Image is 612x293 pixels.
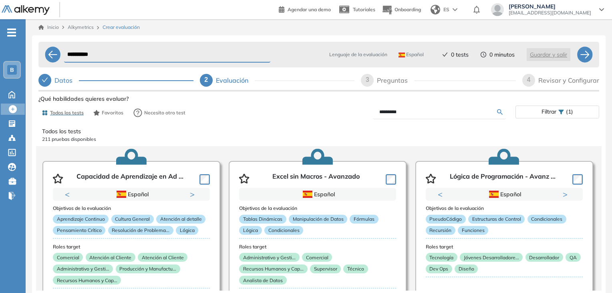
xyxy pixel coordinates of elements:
[239,206,396,211] h3: Objetivos de la evaluación
[116,265,180,273] p: Producción y Manufactu...
[343,265,368,273] p: Técnico
[50,109,84,116] span: Todos los tests
[138,253,187,262] p: Atención al Cliente
[563,190,571,198] button: Next
[438,190,446,198] button: Previous
[527,76,531,83] span: 4
[460,253,523,262] p: Jóvenes Desarrolladore...
[566,253,580,262] p: QA
[42,77,48,83] span: check
[102,109,123,116] span: Favoritos
[454,190,555,199] div: Español
[509,10,591,16] span: [EMAIL_ADDRESS][DOMAIN_NAME]
[239,276,286,285] p: Analista de Datos
[377,74,414,87] div: Preguntas
[453,8,457,11] img: arrow
[53,215,109,224] p: Aprendizaje Continuo
[10,67,14,73] span: B
[38,95,129,103] span: ¿Qué habilidades quieres evaluar?
[468,215,525,224] p: Estructuras de Control
[42,136,596,143] p: 211 pruebas disponibles
[239,215,286,224] p: Tablas Dinámicas
[303,191,312,198] img: ESP
[507,201,514,202] button: 2
[76,173,183,185] p: Capacidad de Aprendizaje en Ad ...
[538,74,599,87] div: Revisar y Configurar
[200,74,355,87] div: 2Evaluación
[426,226,455,235] p: Recursión
[239,253,299,262] p: Administrativo y Gesti...
[272,173,360,185] p: Excel sin Macros - Avanzado
[442,52,448,57] span: check
[53,226,105,235] p: Pensamiento Crítico
[399,51,424,58] span: Español
[366,76,369,83] span: 3
[130,105,189,121] button: Necesito otro test
[135,201,141,202] button: 2
[310,265,341,273] p: Supervisor
[329,51,387,58] span: Lenguaje de la evaluación
[190,190,198,198] button: Next
[176,226,198,235] p: Lógica
[289,215,347,224] p: Manipulación de Datos
[395,6,421,12] span: Onboarding
[489,191,499,198] img: ESP
[81,190,182,199] div: Español
[426,265,452,273] p: Dev Ops
[68,24,94,30] span: Alkymetrics
[108,226,173,235] p: Resolución de Problema...
[239,244,396,250] h3: Roles target
[431,5,440,14] img: world
[302,253,332,262] p: Comercial
[353,6,375,12] span: Tutoriales
[239,226,262,235] p: Lógica
[53,265,113,273] p: Administrativo y Gesti...
[239,265,307,273] p: Recursos Humanos y Cap...
[204,76,208,83] span: 2
[399,53,405,57] img: ESP
[566,106,573,118] span: (1)
[426,206,583,211] h3: Objetivos de la evaluación
[65,190,73,198] button: Previous
[509,3,591,10] span: [PERSON_NAME]
[38,106,87,120] button: Todos los tests
[495,201,504,202] button: 1
[117,191,126,198] img: ESP
[54,74,79,87] div: Datos
[53,253,83,262] p: Comercial
[443,6,449,13] span: ES
[103,24,140,31] span: Crear evaluación
[42,127,596,136] p: Todos los tests
[38,24,59,31] a: Inicio
[53,206,210,211] h3: Objetivos de la evaluación
[450,173,556,185] p: Lógica de Programación - Avanz ...
[86,253,135,262] p: Atención al Cliente
[38,74,193,87] div: Datos
[426,244,583,250] h3: Roles target
[264,226,303,235] p: Condicionales
[522,74,599,87] div: 4Revisar y Configurar
[451,51,469,59] span: 0 tests
[458,226,488,235] p: Funciones
[279,4,331,14] a: Agendar una demo
[426,215,466,224] p: PseudoCódigo
[481,52,486,57] span: clock-circle
[288,6,331,12] span: Agendar una demo
[216,74,255,87] div: Evaluación
[426,253,457,262] p: Tecnología
[527,215,566,224] p: Condicionales
[542,106,556,118] span: Filtrar
[7,32,16,33] i: -
[144,109,185,116] span: Necesito otro test
[525,253,563,262] p: Desarrollador
[382,1,421,18] button: Onboarding
[489,51,515,59] span: 0 minutos
[90,106,127,120] button: Favoritos
[111,215,154,224] p: Cultura General
[53,244,210,250] h3: Roles target
[268,190,368,199] div: Español
[350,215,378,224] p: Fórmulas
[53,276,121,285] p: Recursos Humanos y Cap...
[156,215,205,224] p: Atención al detalle
[2,5,50,15] img: Logo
